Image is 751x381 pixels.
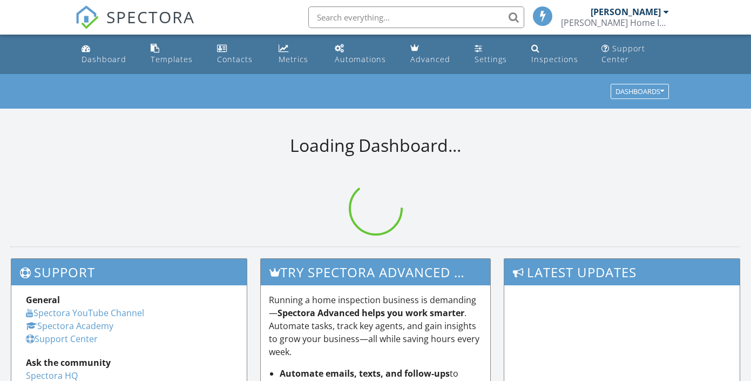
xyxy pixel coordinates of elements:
a: SPECTORA [75,15,195,37]
div: Ask the community [26,356,232,369]
a: Support Center [597,39,674,70]
strong: Spectora Advanced helps you work smarter [278,307,464,319]
div: Settings [475,54,507,64]
a: Contacts [213,39,266,70]
strong: Automate emails, texts, and follow-ups [280,367,450,379]
a: Advanced [406,39,462,70]
div: Dashboard [82,54,126,64]
button: Dashboards [611,84,669,99]
a: Spectora YouTube Channel [26,307,144,319]
a: Support Center [26,333,98,345]
a: Metrics [274,39,322,70]
p: Running a home inspection business is demanding— . Automate tasks, track key agents, and gain ins... [269,293,482,358]
a: Automations (Basic) [330,39,397,70]
div: Metrics [279,54,308,64]
a: Spectora Academy [26,320,113,332]
div: DeFurio Home Inspection [561,17,669,28]
a: Settings [470,39,518,70]
div: Dashboards [615,88,664,96]
img: The Best Home Inspection Software - Spectora [75,5,99,29]
a: Dashboard [77,39,138,70]
h3: Support [11,259,247,285]
div: Contacts [217,54,253,64]
div: Advanced [410,54,450,64]
div: Automations [335,54,386,64]
div: Inspections [531,54,578,64]
a: Templates [146,39,204,70]
div: [PERSON_NAME] [591,6,661,17]
h3: Try spectora advanced [DATE] [261,259,490,285]
div: Support Center [601,43,645,64]
span: SPECTORA [106,5,195,28]
strong: General [26,294,60,306]
a: Inspections [527,39,589,70]
div: Templates [151,54,193,64]
h3: Latest Updates [504,259,740,285]
input: Search everything... [308,6,524,28]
